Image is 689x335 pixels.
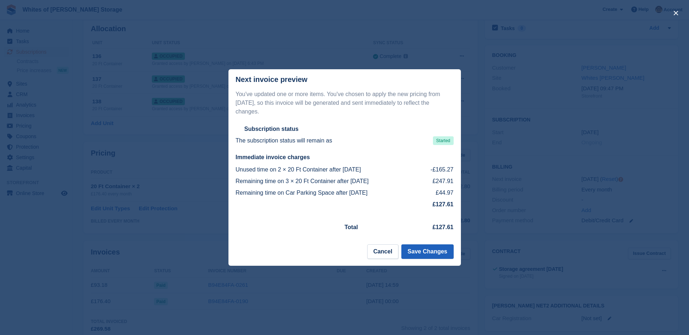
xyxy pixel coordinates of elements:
[236,75,308,84] p: Next invoice preview
[401,244,453,259] button: Save Changes
[421,187,453,199] td: £44.97
[421,175,453,187] td: £247.91
[236,164,422,175] td: Unused time on 2 × 20 Ft Container after [DATE]
[367,244,398,259] button: Cancel
[244,125,299,133] h2: Subscription status
[236,175,422,187] td: Remaining time on 3 × 20 Ft Container after [DATE]
[433,201,454,207] strong: £127.61
[236,154,454,161] h2: Immediate invoice charges
[421,164,453,175] td: -£165.27
[345,224,358,230] strong: Total
[433,136,454,145] span: Started
[670,7,682,19] button: close
[236,136,332,145] p: The subscription status will remain as
[236,187,422,199] td: Remaining time on Car Parking Space after [DATE]
[433,224,454,230] strong: £127.61
[236,90,454,116] p: You've updated one or more items. You've chosen to apply the new pricing from [DATE], so this inv...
